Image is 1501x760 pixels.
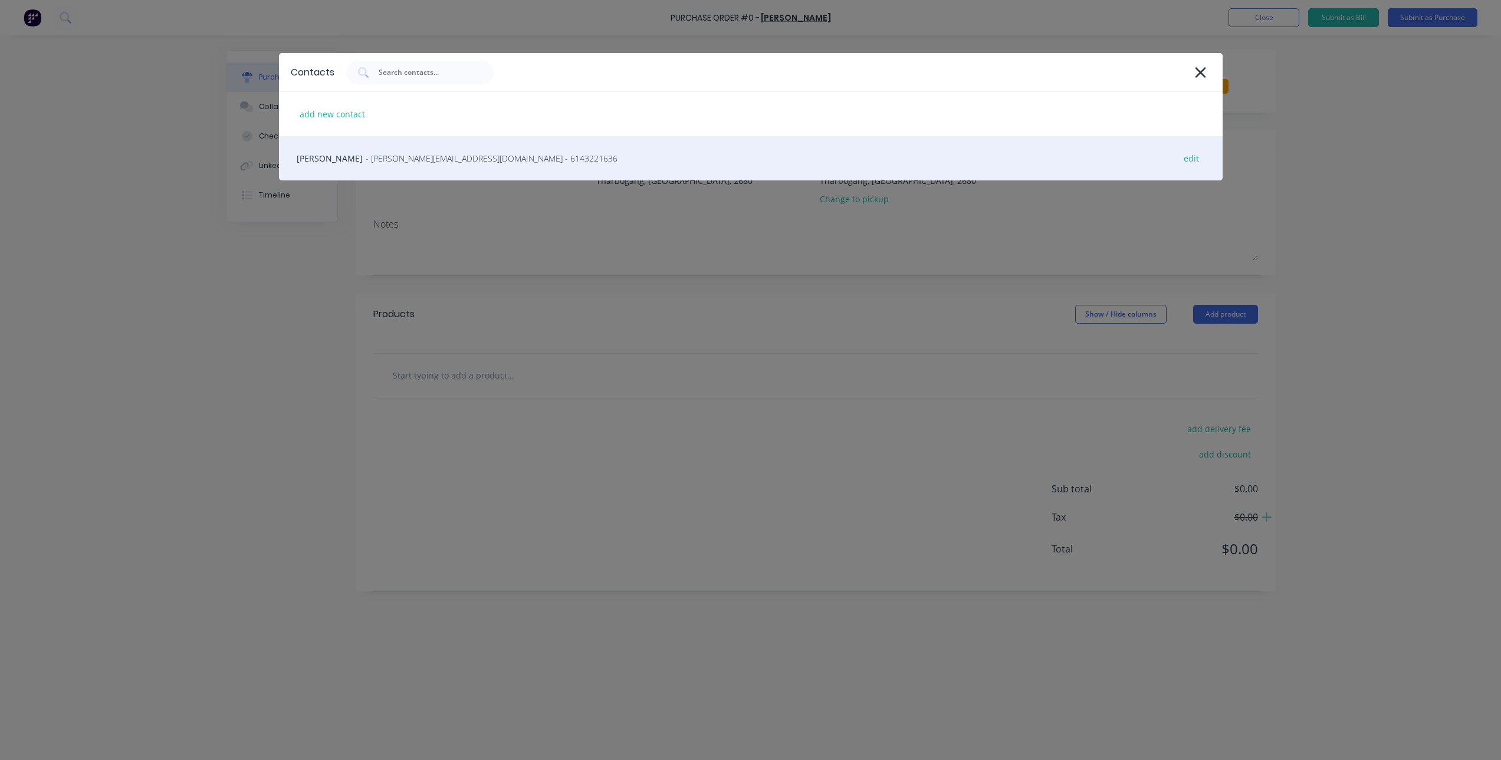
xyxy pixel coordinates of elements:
span: - [PERSON_NAME][EMAIL_ADDRESS][DOMAIN_NAME] - 6143221636 [366,152,618,164]
div: edit [1178,149,1205,167]
div: Contacts [291,65,334,80]
div: add new contact [294,105,371,123]
div: [PERSON_NAME] [279,136,1223,180]
input: Search contacts... [377,67,475,78]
